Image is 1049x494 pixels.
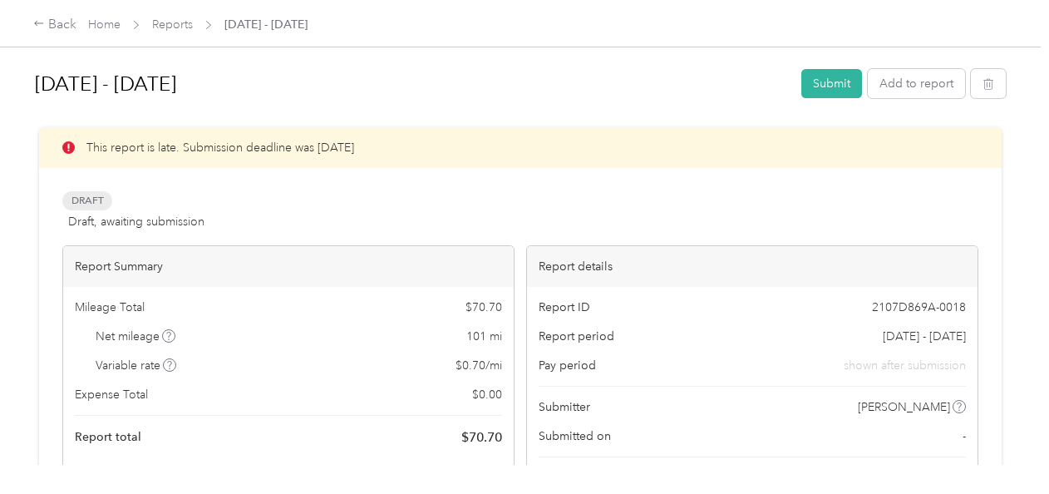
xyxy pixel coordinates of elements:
span: Expense Total [75,386,148,403]
span: $ 0.70 / mi [456,357,502,374]
span: Submitted on [539,427,611,445]
div: Report details [527,246,978,287]
span: shown after submission [844,357,966,374]
span: Report ID [539,299,590,316]
div: This report is late. Submission deadline was [DATE] [39,127,1002,168]
span: $ 70.70 [461,427,502,447]
h1: Sep 1 - 15, 2025 [35,64,790,104]
span: $ 0.00 [472,386,502,403]
a: Home [88,17,121,32]
span: Variable rate [96,357,177,374]
div: Back [33,15,76,35]
span: Net mileage [96,328,176,345]
span: [PERSON_NAME] [858,398,950,416]
span: Report period [539,328,614,345]
div: Report Summary [63,246,514,287]
span: Submitter [539,398,590,416]
span: Pay period [539,357,596,374]
a: Reports [152,17,193,32]
span: Draft, awaiting submission [68,213,204,230]
span: $ 70.70 [465,299,502,316]
span: 101 mi [466,328,502,345]
button: Submit [801,69,862,98]
span: [DATE] - [DATE] [883,328,966,345]
span: [DATE] - [DATE] [224,16,308,33]
span: 2107D869A-0018 [872,299,966,316]
span: Report total [75,428,141,446]
iframe: Everlance-gr Chat Button Frame [956,401,1049,494]
button: Add to report [868,69,965,98]
span: Mileage Total [75,299,145,316]
span: Draft [62,191,112,210]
